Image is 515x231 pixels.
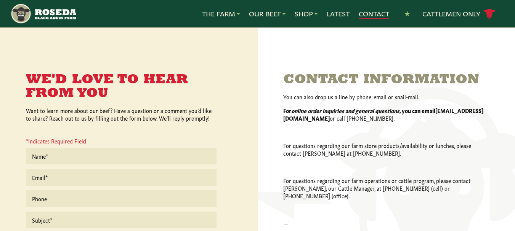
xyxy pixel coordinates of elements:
[283,177,489,199] p: For questions regarding our farm operations or cattle program, please contact [PERSON_NAME], our ...
[283,107,435,114] strong: For , you can email
[26,190,217,207] input: Phone
[202,9,240,19] a: The Farm
[26,212,217,228] input: Subject*
[283,73,489,87] h3: Contact Information
[295,9,318,19] a: Shop
[422,7,496,21] a: Cattlemen Only
[26,148,217,164] input: Name*
[327,9,350,19] a: Latest
[291,107,399,114] em: online order inquiries and general questions
[10,3,76,24] img: https://roseda.com/wp-content/uploads/2021/05/roseda-25-header.png
[359,9,389,19] a: Contact
[283,107,483,122] strong: [EMAIL_ADDRESS][DOMAIN_NAME]
[283,93,489,100] p: You can also drop us a line by phone, email or snail-mail.
[26,137,217,148] p: *Indicates Required Field
[26,107,217,122] p: Want to learn more about our beef? Have a question or a comment you’d like to share? Reach out to...
[26,169,217,186] input: Email*
[249,9,286,19] a: Our Beef
[283,107,489,122] p: or call [PHONE_NUMBER].
[283,219,489,227] p: —
[26,73,217,100] h3: We'd Love to Hear From You
[283,142,489,157] p: For questions regarding our farm store products/availability or lunches, please contact [PERSON_N...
